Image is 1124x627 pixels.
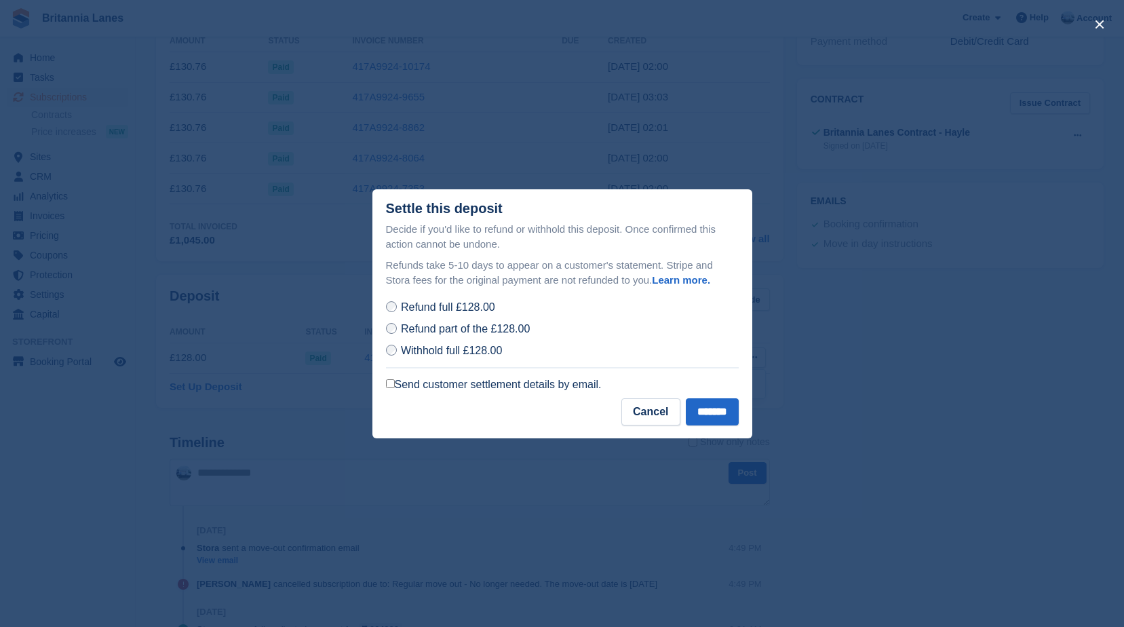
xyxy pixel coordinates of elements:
[386,323,397,334] input: Refund part of the £128.00
[401,323,530,335] span: Refund part of the £128.00
[401,345,502,356] span: Withhold full £128.00
[386,222,739,252] p: Decide if you'd like to refund or withhold this deposit. Once confirmed this action cannot be und...
[386,301,397,312] input: Refund full £128.00
[386,258,739,288] p: Refunds take 5-10 days to appear on a customer's statement. Stripe and Stora fees for the origina...
[621,398,680,425] button: Cancel
[386,378,602,392] label: Send customer settlement details by email.
[386,345,397,356] input: Withhold full £128.00
[401,301,495,313] span: Refund full £128.00
[386,201,503,216] div: Settle this deposit
[652,274,710,286] a: Learn more.
[386,379,395,388] input: Send customer settlement details by email.
[1089,14,1110,35] button: close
